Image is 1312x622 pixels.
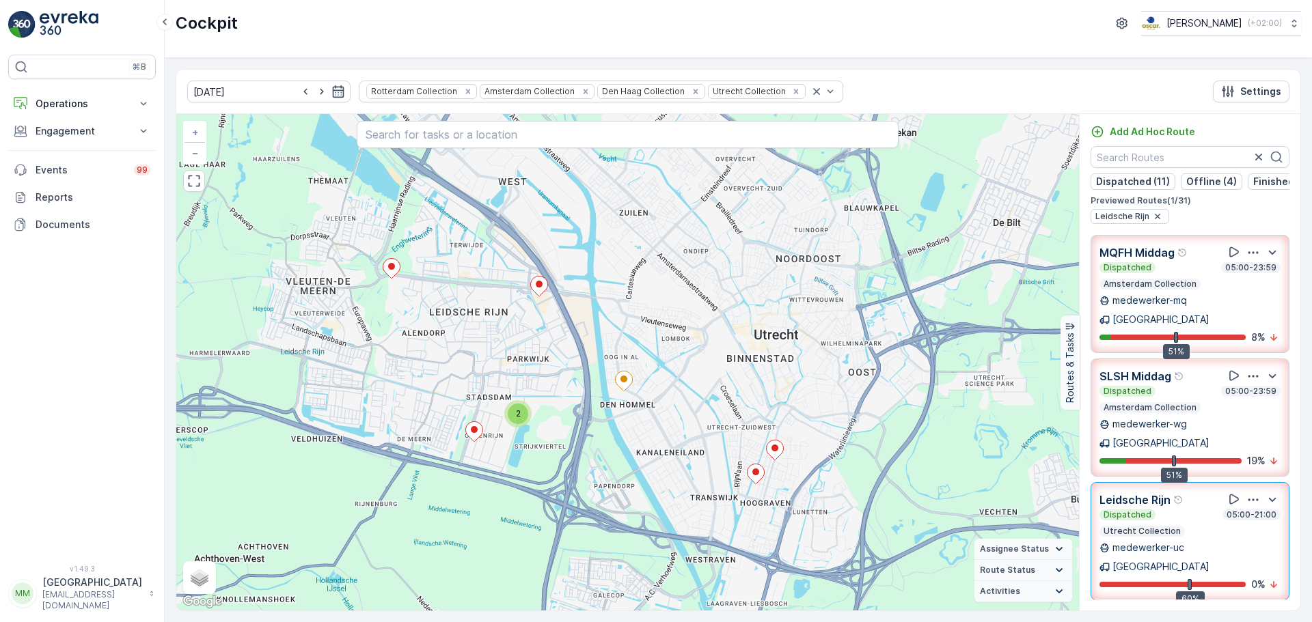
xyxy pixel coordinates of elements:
[1112,313,1209,326] p: [GEOGRAPHIC_DATA]
[133,61,146,72] p: ⌘B
[137,165,148,175] p: 99
[176,12,238,34] p: Cockpit
[1102,279,1198,289] p: Amsterdam Collection
[192,126,198,138] span: +
[1166,16,1242,30] p: [PERSON_NAME]
[1091,195,1289,206] p: Previewed Routes ( 1 / 31 )
[1186,175,1237,188] p: Offline (4)
[1102,526,1182,537] p: Utrecht Collection
[1102,509,1153,520] p: Dispatched
[1102,386,1153,397] p: Dispatched
[1181,173,1242,190] button: Offline (4)
[8,565,156,573] span: v 1.49.3
[974,560,1072,581] summary: Route Status
[1176,591,1205,606] div: 60%
[709,85,788,98] div: Utrecht Collection
[184,563,215,593] a: Layers
[192,147,199,158] span: −
[1112,560,1209,574] p: [GEOGRAPHIC_DATA]
[8,11,36,38] img: logo
[8,184,156,211] a: Reports
[1096,175,1170,188] p: Dispatched (11)
[1112,436,1209,450] p: [GEOGRAPHIC_DATA]
[1224,386,1278,397] p: 05:00-23:59
[1099,368,1171,384] p: SLSH Middag
[42,576,142,589] p: [GEOGRAPHIC_DATA]
[40,11,98,38] img: logo_light-DOdMpM7g.png
[187,81,351,102] input: dd/mm/yyyy
[36,97,128,111] p: Operations
[1225,509,1278,520] p: 05:00-21:00
[8,576,156,611] button: MM[GEOGRAPHIC_DATA][EMAIL_ADDRESS][DOMAIN_NAME]
[461,86,476,97] div: Remove Rotterdam Collection
[36,124,128,138] p: Engagement
[504,400,532,427] div: 2
[1091,173,1175,190] button: Dispatched (11)
[1161,468,1188,483] div: 51%
[184,122,205,143] a: Zoom In
[578,86,593,97] div: Remove Amsterdam Collection
[789,86,804,97] div: Remove Utrecht Collection
[8,90,156,117] button: Operations
[1091,146,1289,168] input: Search Routes
[1174,371,1185,382] div: Help Tooltip Icon
[36,190,150,204] p: Reports
[1112,417,1187,431] p: medewerker-wg
[1251,330,1266,344] p: 8 %
[1141,11,1301,36] button: [PERSON_NAME](+02:00)
[980,565,1035,576] span: Route Status
[1063,333,1077,403] p: Routes & Tasks
[974,539,1072,560] summary: Assignee Status
[1099,492,1171,508] p: Leidsche Rijn
[184,143,205,163] a: Zoom Out
[357,121,899,148] input: Search for tasks or a location
[1173,494,1184,505] div: Help Tooltip Icon
[480,85,577,98] div: Amsterdam Collection
[36,163,126,177] p: Events
[1177,247,1188,258] div: Help Tooltip Icon
[1248,18,1282,29] p: ( +02:00 )
[12,582,33,604] div: MM
[8,117,156,145] button: Engagement
[180,593,225,610] a: Open this area in Google Maps (opens a new window)
[598,85,687,98] div: Den Haag Collection
[42,589,142,611] p: [EMAIL_ADDRESS][DOMAIN_NAME]
[36,218,150,231] p: Documents
[1251,578,1266,591] p: 0 %
[367,85,459,98] div: Rotterdam Collection
[974,581,1072,602] summary: Activities
[1091,125,1195,139] a: Add Ad Hoc Route
[1253,175,1310,188] p: Finished (9)
[1141,16,1161,31] img: basis-logo_rgb2x.png
[1112,541,1184,554] p: medewerker-uc
[1102,402,1198,413] p: Amsterdam Collection
[516,408,521,419] span: 2
[688,86,703,97] div: Remove Den Haag Collection
[980,586,1020,597] span: Activities
[1110,125,1195,139] p: Add Ad Hoc Route
[1213,81,1289,102] button: Settings
[8,156,156,184] a: Events99
[1224,262,1278,273] p: 05:00-23:59
[1095,211,1149,222] span: Leidsche Rijn
[1099,244,1175,261] p: MQFH Middag
[8,211,156,238] a: Documents
[980,543,1049,554] span: Assignee Status
[1112,294,1187,307] p: medewerker-mq
[1247,454,1266,468] p: 19 %
[1240,85,1281,98] p: Settings
[180,593,225,610] img: Google
[1102,262,1153,273] p: Dispatched
[1163,344,1190,359] div: 51%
